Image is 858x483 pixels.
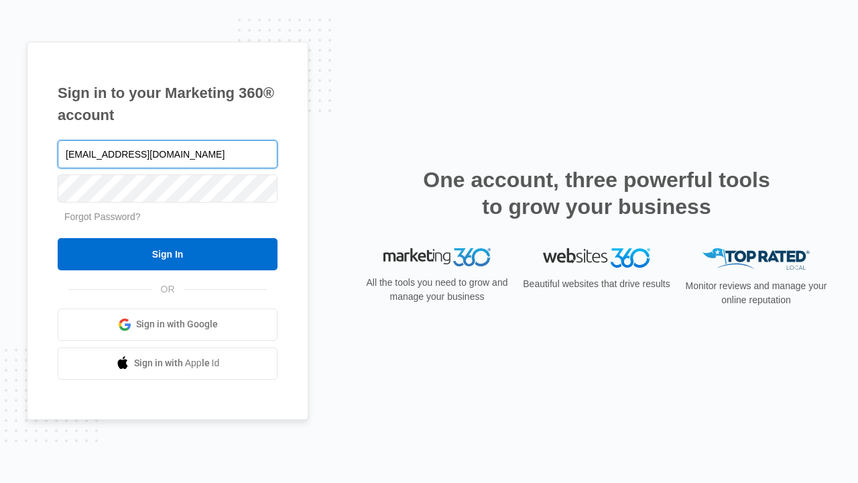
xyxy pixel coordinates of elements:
[419,166,774,220] h2: One account, three powerful tools to grow your business
[151,282,184,297] span: OR
[383,248,491,267] img: Marketing 360
[702,248,810,270] img: Top Rated Local
[362,276,512,304] p: All the tools you need to grow and manage your business
[522,277,672,291] p: Beautiful websites that drive results
[58,347,278,380] a: Sign in with Apple Id
[543,248,650,268] img: Websites 360
[58,140,278,168] input: Email
[58,309,278,341] a: Sign in with Google
[134,356,220,370] span: Sign in with Apple Id
[58,82,278,126] h1: Sign in to your Marketing 360® account
[58,238,278,270] input: Sign In
[64,211,141,222] a: Forgot Password?
[136,317,218,331] span: Sign in with Google
[681,279,831,307] p: Monitor reviews and manage your online reputation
